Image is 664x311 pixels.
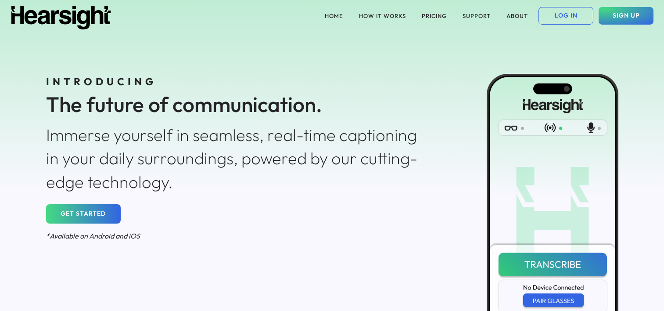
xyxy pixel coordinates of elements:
[11,6,111,29] img: Hearsight logo
[46,90,427,119] div: The future of communication.
[46,204,121,224] button: GET STARTED
[416,7,452,25] button: PRICING
[46,75,427,89] div: INTRODUCING
[538,7,593,25] button: LOG IN
[501,7,533,25] button: ABOUT
[457,7,496,25] button: SUPPORT
[46,231,427,241] div: *Available on Android and iOS
[354,7,411,25] button: HOW IT WORKS
[46,123,427,194] div: Immerse yourself in seamless, real-time captioning in your daily surroundings, powered by our cut...
[319,7,348,25] button: HOME
[599,7,653,25] button: SIGN UP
